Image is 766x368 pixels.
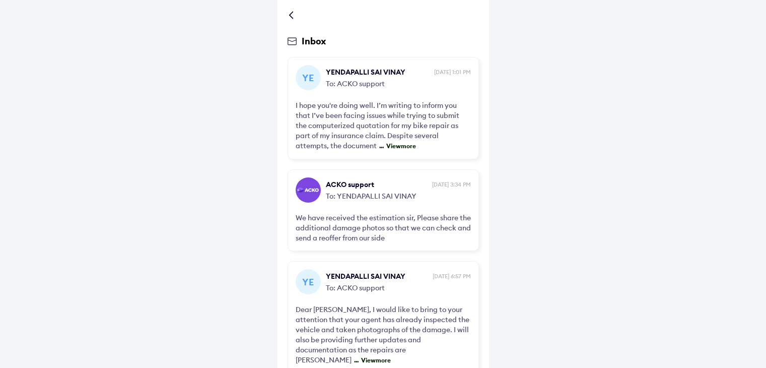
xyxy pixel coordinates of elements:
span: [DATE] 3:34 PM [432,180,471,189]
span: YENDAPALLI SAI VINAY [326,67,432,77]
span: To: ACKO support [326,281,471,293]
span: View more [384,142,416,150]
div: I hope you're doing well. I’m writing to inform you that I’ve been facing issues while trying to ... [296,100,471,151]
span: [DATE] 1:01 PM [434,68,471,76]
div: Dear [PERSON_NAME], I would like to bring to your attention that your agent has already inspected... [296,304,471,365]
div: YE [296,269,321,294]
div: Inbox [288,35,479,47]
span: ... [377,142,384,150]
div: We have received the estimation sir, Please share the additional damage photos so that we can che... [296,213,471,243]
span: ACKO support [326,179,430,190]
span: ... [352,356,359,364]
span: To: YENDAPALLI SAI VINAY [326,190,471,201]
span: [DATE] 6:57 PM [433,272,471,280]
span: YENDAPALLI SAI VINAY [326,271,430,281]
div: YE [296,65,321,90]
span: To: ACKO support [326,77,471,89]
img: horizontal-gradient-white-text.png [297,188,318,193]
span: View more [359,356,391,364]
